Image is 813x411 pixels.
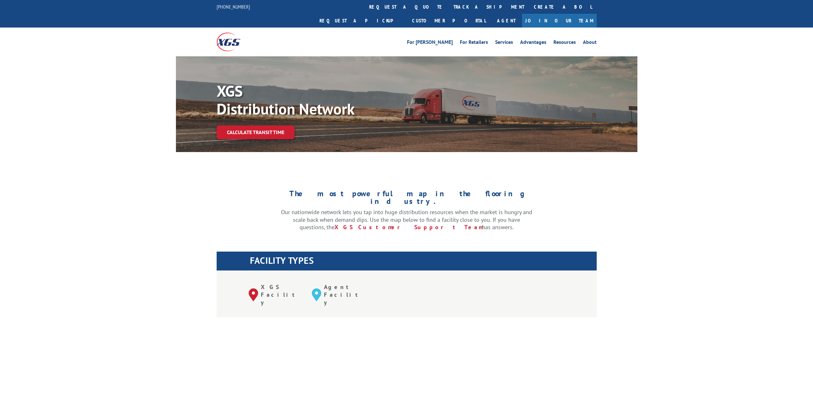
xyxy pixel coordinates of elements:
a: Advantages [520,40,546,47]
a: Calculate transit time [217,125,295,139]
a: Agent [491,14,522,28]
p: XGS Facility [261,283,302,306]
a: XGS Customer Support Team [335,223,482,231]
a: Request a pickup [315,14,407,28]
a: Resources [553,40,576,47]
a: For Retailers [460,40,488,47]
a: [PHONE_NUMBER] [217,4,250,10]
a: Join Our Team [522,14,597,28]
p: Agent Facility [324,283,365,306]
a: Services [495,40,513,47]
a: Customer Portal [407,14,491,28]
a: About [583,40,597,47]
p: Our nationwide network lets you tap into huge distribution resources when the market is hungry an... [281,208,532,231]
a: For [PERSON_NAME] [407,40,453,47]
h1: The most powerful map in the flooring industry. [281,190,532,208]
h1: FACILITY TYPES [250,256,597,268]
p: XGS Distribution Network [217,82,409,118]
